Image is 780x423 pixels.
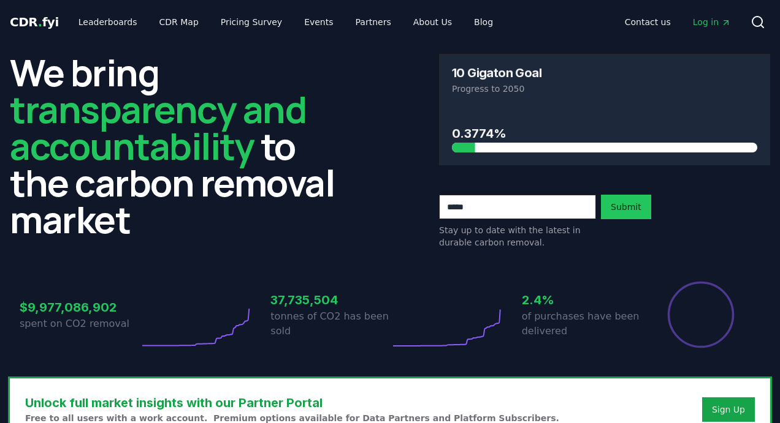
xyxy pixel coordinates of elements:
[452,83,757,95] p: Progress to 2050
[702,397,755,422] button: Sign Up
[615,11,741,33] nav: Main
[20,298,139,316] h3: $9,977,086,902
[452,67,541,79] h3: 10 Gigaton Goal
[294,11,343,33] a: Events
[464,11,503,33] a: Blog
[10,13,59,31] a: CDR.fyi
[522,309,641,339] p: of purchases have been delivered
[667,280,735,349] div: Percentage of sales delivered
[683,11,741,33] a: Log in
[346,11,401,33] a: Partners
[439,224,596,249] p: Stay up to date with the latest in durable carbon removal.
[403,11,462,33] a: About Us
[69,11,503,33] nav: Main
[10,15,59,29] span: CDR fyi
[10,84,306,171] span: transparency and accountability
[38,15,42,29] span: .
[452,124,757,143] h3: 0.3774%
[20,316,139,331] p: spent on CO2 removal
[25,394,559,412] h3: Unlock full market insights with our Partner Portal
[522,291,641,309] h3: 2.4%
[270,309,390,339] p: tonnes of CO2 has been sold
[10,54,341,238] h2: We bring to the carbon removal market
[270,291,390,309] h3: 37,735,504
[211,11,292,33] a: Pricing Survey
[693,16,731,28] span: Log in
[601,195,651,219] button: Submit
[712,403,745,416] a: Sign Up
[150,11,208,33] a: CDR Map
[615,11,681,33] a: Contact us
[69,11,147,33] a: Leaderboards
